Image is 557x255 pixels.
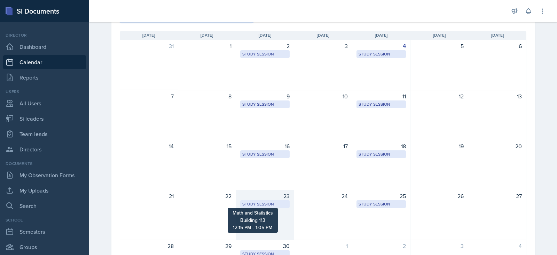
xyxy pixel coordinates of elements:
[356,42,406,50] div: 4
[3,32,86,38] div: Director
[3,96,86,110] a: All Users
[240,92,290,100] div: 9
[356,242,406,250] div: 2
[415,42,464,50] div: 5
[3,89,86,95] div: Users
[124,92,174,100] div: 7
[182,42,232,50] div: 1
[472,242,522,250] div: 4
[242,101,288,107] div: Study Session
[356,192,406,200] div: 25
[142,32,155,38] span: [DATE]
[359,101,404,107] div: Study Session
[240,192,290,200] div: 23
[359,201,404,207] div: Study Session
[182,242,232,250] div: 29
[359,51,404,57] div: Study Session
[3,112,86,126] a: Si leaders
[240,42,290,50] div: 2
[415,242,464,250] div: 3
[3,160,86,167] div: Documents
[182,192,232,200] div: 22
[242,51,288,57] div: Study Session
[3,168,86,182] a: My Observation Forms
[298,192,348,200] div: 24
[415,142,464,150] div: 19
[3,142,86,156] a: Directors
[182,92,232,100] div: 8
[472,142,522,150] div: 20
[3,240,86,254] a: Groups
[433,32,446,38] span: [DATE]
[124,192,174,200] div: 21
[298,92,348,100] div: 10
[415,192,464,200] div: 26
[124,42,174,50] div: 31
[3,199,86,213] a: Search
[240,242,290,250] div: 30
[201,32,213,38] span: [DATE]
[298,42,348,50] div: 3
[3,225,86,239] a: Semesters
[182,142,232,150] div: 15
[3,217,86,223] div: School
[242,201,288,207] div: Study Session
[472,192,522,200] div: 27
[491,32,504,38] span: [DATE]
[472,42,522,50] div: 6
[472,92,522,100] div: 13
[356,92,406,100] div: 11
[242,151,288,157] div: Study Session
[240,142,290,150] div: 16
[3,183,86,197] a: My Uploads
[298,142,348,150] div: 17
[3,70,86,84] a: Reports
[359,151,404,157] div: Study Session
[356,142,406,150] div: 18
[298,242,348,250] div: 1
[3,127,86,141] a: Team leads
[124,242,174,250] div: 28
[124,142,174,150] div: 14
[3,40,86,54] a: Dashboard
[259,32,271,38] span: [DATE]
[3,55,86,69] a: Calendar
[375,32,387,38] span: [DATE]
[415,92,464,100] div: 12
[317,32,329,38] span: [DATE]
